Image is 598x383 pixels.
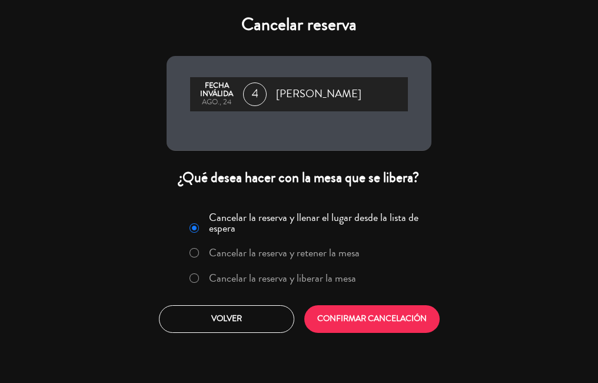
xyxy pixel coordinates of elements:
[196,98,237,107] div: ago., 24
[159,305,294,333] button: Volver
[167,169,431,187] div: ¿Qué desea hacer con la mesa que se libera?
[167,14,431,35] h4: Cancelar reserva
[243,82,267,106] span: 4
[196,82,237,98] div: Fecha inválida
[276,85,361,103] span: [PERSON_NAME]
[209,247,360,258] label: Cancelar la reserva y retener la mesa
[209,273,356,283] label: Cancelar la reserva y liberar la mesa
[304,305,440,333] button: CONFIRMAR CANCELACIÓN
[209,212,424,233] label: Cancelar la reserva y llenar el lugar desde la lista de espera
